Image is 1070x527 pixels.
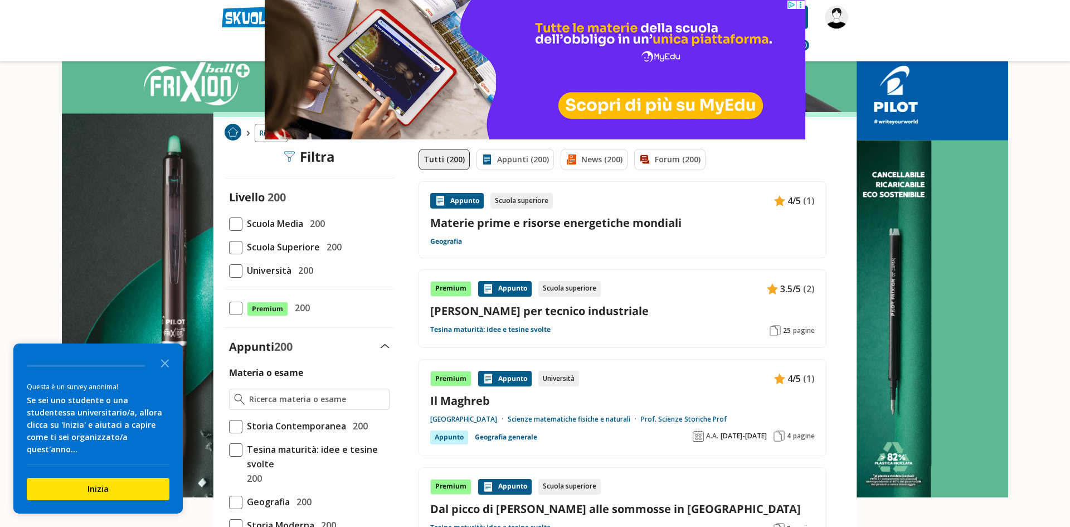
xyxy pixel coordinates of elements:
span: Storia Contemporanea [242,419,346,433]
a: Geografia generale [475,431,537,444]
span: (2) [803,282,815,296]
span: (1) [803,371,815,386]
a: Prof. Scienze Storiche Prof [641,415,727,424]
img: Anno accademico [693,431,704,442]
span: pagine [793,432,815,441]
span: 200 [305,216,325,231]
div: Scuola superiore [538,281,601,297]
img: Appunti contenuto [483,283,494,294]
label: Livello [229,190,265,205]
a: [GEOGRAPHIC_DATA] [430,415,508,424]
img: Forum filtro contenuto [639,154,650,165]
div: Scuola superiore [490,193,553,209]
span: Premium [247,302,288,316]
a: News (200) [561,149,628,170]
span: Scuola Superiore [242,240,320,254]
div: Premium [430,281,471,297]
a: Materie prime e risorse energetiche mondiali [430,215,815,230]
label: Materia o esame [229,366,303,379]
span: 200 [274,339,293,354]
span: Scuola Media [242,216,303,231]
img: Appunti filtro contenuto [481,154,493,165]
span: (1) [803,194,815,208]
span: Università [242,263,291,278]
img: Apri e chiudi sezione [381,344,390,349]
span: 200 [292,495,312,509]
div: Scuola superiore [538,479,601,495]
a: Appunti (200) [476,149,554,170]
a: Dal picco di [PERSON_NAME] alle sommosse in [GEOGRAPHIC_DATA] [430,501,815,516]
div: Appunto [430,193,484,209]
img: Appunti contenuto [435,195,446,206]
input: Ricerca materia o esame [249,394,385,405]
span: 200 [348,419,368,433]
div: Appunto [478,281,532,297]
span: 200 [294,263,313,278]
img: Appunti contenuto [483,373,494,384]
a: Home [225,124,241,142]
a: [PERSON_NAME] per tecnico industriale [430,303,815,318]
a: Forum (200) [634,149,706,170]
img: francesca.bistro [825,6,848,29]
span: [DATE]-[DATE] [721,432,767,441]
label: Appunti [229,339,293,354]
span: 4/5 [787,194,801,208]
a: Ricerca [255,124,288,142]
div: Premium [430,371,471,386]
span: A.A. [706,432,718,441]
div: Survey [13,344,183,514]
img: Pagine [770,325,781,336]
a: Il Maghreb [430,393,815,408]
span: 4/5 [787,371,801,386]
span: Tesina maturità: idee e tesine svolte [242,442,390,471]
a: Tutti (200) [419,149,470,170]
span: 25 [783,326,791,335]
img: News filtro contenuto [566,154,577,165]
span: 200 [267,190,286,205]
div: Appunto [478,371,532,386]
div: Premium [430,479,471,495]
img: Appunti contenuto [767,283,778,294]
div: Questa è un survey anonima! [27,381,169,392]
span: 200 [242,471,262,486]
img: Pagine [774,431,785,442]
div: Se sei uno studente o una studentessa universitario/a, allora clicca su 'Inizia' e aiutaci a capi... [27,394,169,456]
span: 200 [322,240,342,254]
span: 200 [290,301,310,315]
img: Filtra filtri mobile [284,151,295,162]
a: Scienze matematiche fisiche e naturali [508,415,641,424]
a: Geografia [430,237,462,246]
span: Geografia [242,495,290,509]
div: Appunto [430,431,468,444]
img: Appunti contenuto [774,195,785,206]
span: pagine [793,326,815,335]
span: 4 [787,432,791,441]
img: Home [225,124,241,141]
div: Filtra [284,149,335,165]
button: Close the survey [154,351,176,374]
img: Appunti contenuto [483,481,494,492]
a: Tesina maturità: idee e tesine svolte [430,325,551,334]
div: Appunto [478,479,532,495]
span: 3.5/5 [780,282,801,296]
img: Appunti contenuto [774,373,785,384]
div: Università [538,371,579,386]
img: Ricerca materia o esame [234,394,245,405]
button: Inizia [27,478,169,500]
